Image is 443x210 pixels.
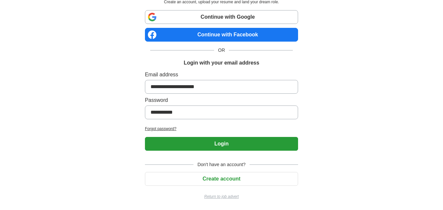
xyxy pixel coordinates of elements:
span: Don't have an account? [193,161,250,168]
button: Login [145,137,298,151]
a: Continue with Facebook [145,28,298,42]
span: OR [214,47,229,54]
button: Create account [145,172,298,186]
a: Continue with Google [145,10,298,24]
a: Forgot password? [145,126,298,132]
h1: Login with your email address [184,59,259,67]
a: Return to job advert [145,194,298,200]
label: Password [145,96,298,104]
a: Create account [145,176,298,181]
label: Email address [145,71,298,79]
